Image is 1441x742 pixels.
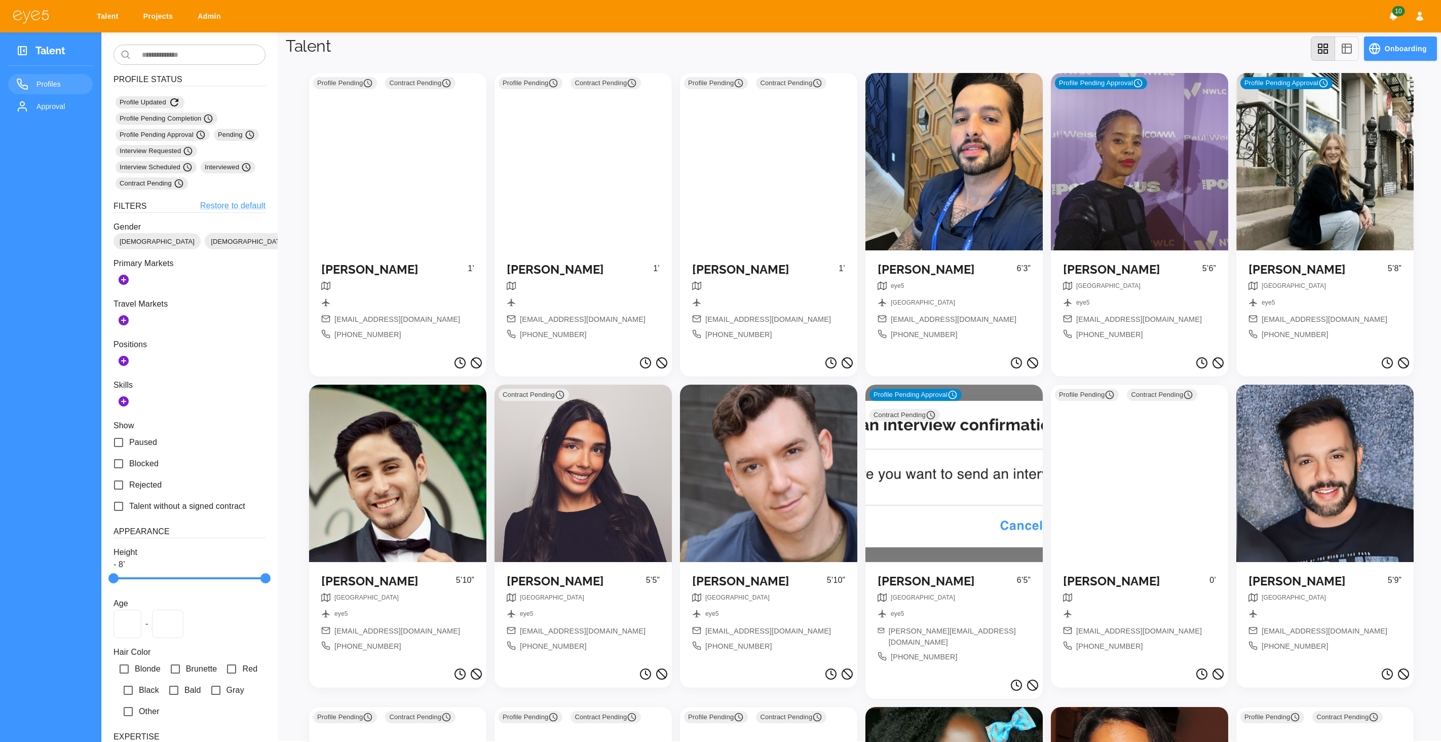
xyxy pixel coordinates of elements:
button: Add Skills [113,391,134,412]
nav: breadcrumb [334,609,348,622]
span: Rejected [129,479,162,491]
p: Age [113,598,266,610]
div: Profile Pending Approval [116,129,210,141]
span: [PHONE_NUMBER] [334,329,401,341]
h5: [PERSON_NAME] [878,263,1017,277]
span: Contract Pending [389,78,451,88]
span: [GEOGRAPHIC_DATA] [1076,282,1141,289]
span: eye5 [891,282,904,289]
span: Contract Pending [760,712,822,722]
span: - [145,618,148,630]
span: [PHONE_NUMBER] [1076,329,1143,341]
span: Talent without a signed contract [129,500,245,512]
p: 1’ [653,263,660,281]
span: [GEOGRAPHIC_DATA] [891,299,955,306]
p: 5’6” [1202,263,1216,281]
h5: [PERSON_NAME] [507,263,653,277]
div: view [1311,36,1359,61]
div: [DEMOGRAPHIC_DATA] [113,233,201,249]
button: Add Markets [113,270,134,290]
span: Bald [184,684,201,696]
span: [EMAIL_ADDRESS][DOMAIN_NAME] [1076,626,1202,637]
img: eye5 [12,9,50,24]
span: [PHONE_NUMBER] [891,652,958,663]
span: eye5 [1262,299,1275,306]
span: [PHONE_NUMBER] [891,329,958,341]
span: [PHONE_NUMBER] [705,329,772,341]
span: [EMAIL_ADDRESS][DOMAIN_NAME] [334,314,460,325]
nav: breadcrumb [1076,298,1089,311]
a: [PERSON_NAME]5’10”breadcrumbbreadcrumb[EMAIL_ADDRESS][DOMAIN_NAME][PHONE_NUMBER] [309,385,486,664]
button: Notifications [1384,7,1402,25]
h5: [PERSON_NAME] [507,574,646,589]
p: 5’9” [1388,574,1401,593]
span: Interview Scheduled [120,162,193,172]
nav: breadcrumb [520,609,533,622]
h6: Filters [113,200,147,212]
span: eye5 [705,610,718,617]
a: Projects [137,7,183,26]
span: [PERSON_NAME][EMAIL_ADDRESS][DOMAIN_NAME] [889,626,1031,648]
span: Profile Pending Approval [120,130,206,140]
a: Approval [8,96,93,117]
span: Profile Pending Completion [120,114,213,124]
span: [EMAIL_ADDRESS][DOMAIN_NAME] [1262,626,1387,637]
span: [EMAIL_ADDRESS][DOMAIN_NAME] [334,626,460,637]
p: Show [113,420,266,432]
p: Positions [113,339,266,351]
p: 1’ [839,263,845,281]
span: Contract Pending [1131,390,1193,400]
span: Profile Pending Approval [1244,78,1329,88]
p: 5’5” [646,574,660,593]
p: 5’10” [827,574,845,593]
span: eye5 [334,610,348,617]
p: - 8’ [113,559,266,571]
span: [EMAIL_ADDRESS][DOMAIN_NAME] [705,314,831,325]
a: Profiles [8,74,93,94]
span: Interview Requested [120,146,193,156]
span: [GEOGRAPHIC_DATA] [1262,282,1326,289]
p: Skills [113,379,266,391]
span: [PHONE_NUMBER] [1262,641,1329,652]
h5: [PERSON_NAME] [878,574,1017,589]
span: [GEOGRAPHIC_DATA] [520,594,584,601]
h5: [PERSON_NAME] [692,574,827,589]
div: Interview Scheduled [116,161,197,173]
a: Profile Pending Contract Pending [PERSON_NAME]1’[EMAIL_ADDRESS][DOMAIN_NAME][PHONE_NUMBER] [680,73,857,353]
a: [PERSON_NAME]6’3”breadcrumbbreadcrumb[EMAIL_ADDRESS][DOMAIN_NAME][PHONE_NUMBER] [865,73,1043,353]
span: Profile Pending Approval [874,390,958,400]
span: Profile Pending [688,712,744,722]
a: Admin [191,7,231,26]
div: Interview Requested [116,145,197,157]
p: 5’8” [1388,263,1401,281]
h1: Talent [286,36,331,56]
div: Interviewed [201,161,255,173]
nav: breadcrumb [705,593,770,606]
a: Profile Pending Approval Contract Pending [PERSON_NAME]6’5”breadcrumbbreadcrumb[PERSON_NAME][EMAI... [865,385,1043,675]
span: Contract Pending [760,78,822,88]
span: Contract Pending [575,712,637,722]
button: Add Positions [113,351,134,371]
a: Profile Pending Contract Pending [PERSON_NAME]1’[EMAIL_ADDRESS][DOMAIN_NAME][PHONE_NUMBER] [495,73,672,353]
span: [GEOGRAPHIC_DATA] [1262,594,1326,601]
a: Profile Pending Approval [PERSON_NAME]5’6”breadcrumbbreadcrumb[EMAIL_ADDRESS][DOMAIN_NAME][PHONE_... [1051,73,1228,353]
span: [GEOGRAPHIC_DATA] [891,594,955,601]
a: [PERSON_NAME]5’10”breadcrumbbreadcrumb[EMAIL_ADDRESS][DOMAIN_NAME][PHONE_NUMBER] [680,385,857,664]
span: Profile Pending Approval [1059,78,1143,88]
h6: Profile Status [113,73,266,86]
p: 6’5” [1017,574,1031,593]
span: Pending [218,130,255,140]
span: [EMAIL_ADDRESS][DOMAIN_NAME] [705,626,831,637]
span: Approval [36,100,85,113]
nav: breadcrumb [891,298,955,311]
span: [DEMOGRAPHIC_DATA] [205,237,292,247]
p: Height [113,546,266,559]
div: Profile Updated [116,96,184,108]
span: [PHONE_NUMBER] [334,641,401,652]
span: [GEOGRAPHIC_DATA] [705,594,770,601]
div: [DEMOGRAPHIC_DATA] [205,233,292,249]
span: Profile Pending [688,78,744,88]
div: Pending [214,129,259,141]
nav: breadcrumb [891,609,904,622]
span: Profile Pending [503,712,558,722]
